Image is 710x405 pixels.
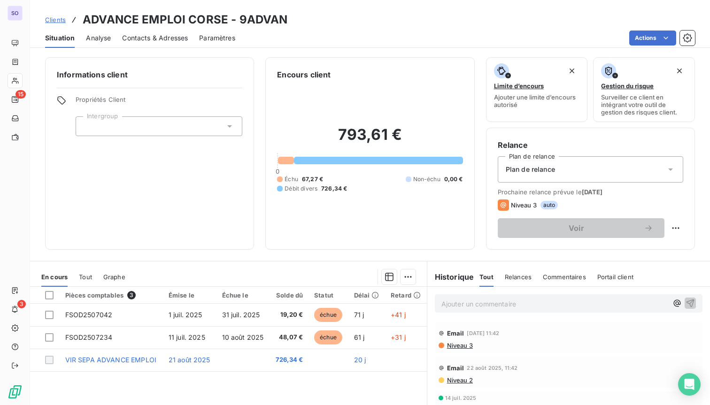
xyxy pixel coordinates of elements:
[593,57,695,122] button: Gestion du risqueSurveiller ce client en intégrant votre outil de gestion des risques client.
[277,69,331,80] h6: Encours client
[447,364,464,372] span: Email
[467,330,499,336] span: [DATE] 11:42
[15,90,26,99] span: 15
[506,165,555,174] span: Plan de relance
[494,82,544,90] span: Limite d’encours
[65,356,156,364] span: VIR SEPA ADVANCE EMPLOI
[275,355,303,365] span: 726,34 €
[169,333,205,341] span: 11 juil. 2025
[391,291,421,299] div: Retard
[275,291,303,299] div: Solde dû
[17,300,26,308] span: 3
[498,139,683,151] h6: Relance
[103,273,125,281] span: Graphe
[86,33,111,43] span: Analyse
[427,271,474,283] h6: Historique
[276,168,279,175] span: 0
[57,69,242,80] h6: Informations client
[629,31,676,46] button: Actions
[169,356,210,364] span: 21 août 2025
[314,291,342,299] div: Statut
[222,311,260,319] span: 31 juil. 2025
[321,184,347,193] span: 726,34 €
[354,291,379,299] div: Délai
[169,311,202,319] span: 1 juil. 2025
[285,184,317,193] span: Débit divers
[447,329,464,337] span: Email
[498,218,664,238] button: Voir
[275,310,303,320] span: 19,20 €
[498,188,683,196] span: Prochaine relance prévue le
[511,201,537,209] span: Niveau 3
[302,175,323,183] span: 67,27 €
[446,342,473,349] span: Niveau 3
[83,11,287,28] h3: ADVANCE EMPLOI CORSE - 9ADVAN
[444,175,463,183] span: 0,00 €
[41,273,68,281] span: En cours
[445,395,477,401] span: 14 juil. 2025
[65,291,157,299] div: Pièces comptables
[505,273,532,281] span: Relances
[122,33,188,43] span: Contacts & Adresses
[8,6,23,21] div: SO
[65,311,113,319] span: FSOD2507042
[8,384,23,399] img: Logo LeanPay
[486,57,588,122] button: Limite d’encoursAjouter une limite d’encours autorisé
[494,93,580,108] span: Ajouter une limite d’encours autorisé
[169,291,211,299] div: Émise le
[275,333,303,342] span: 48,07 €
[540,201,558,209] span: auto
[127,291,136,299] span: 3
[79,273,92,281] span: Tout
[76,96,242,109] span: Propriétés Client
[479,273,494,281] span: Tout
[84,122,91,130] input: Ajouter une valeur
[45,15,66,24] a: Clients
[285,175,298,183] span: Échu
[582,188,603,196] span: [DATE]
[222,333,264,341] span: 10 août 2025
[277,125,463,153] h2: 793,61 €
[391,333,406,341] span: +31 j
[314,330,342,344] span: échue
[199,33,235,43] span: Paramètres
[601,82,654,90] span: Gestion du risque
[391,311,406,319] span: +41 j
[601,93,687,116] span: Surveiller ce client en intégrant votre outil de gestion des risques client.
[354,311,364,319] span: 71 j
[354,333,365,341] span: 61 j
[467,365,517,371] span: 22 août 2025, 11:42
[597,273,633,281] span: Portail client
[65,333,113,341] span: FSOD2507234
[543,273,586,281] span: Commentaires
[354,356,366,364] span: 20 j
[45,33,75,43] span: Situation
[509,224,644,232] span: Voir
[314,308,342,322] span: échue
[446,376,473,384] span: Niveau 2
[45,16,66,23] span: Clients
[222,291,264,299] div: Échue le
[678,373,701,396] div: Open Intercom Messenger
[413,175,440,183] span: Non-échu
